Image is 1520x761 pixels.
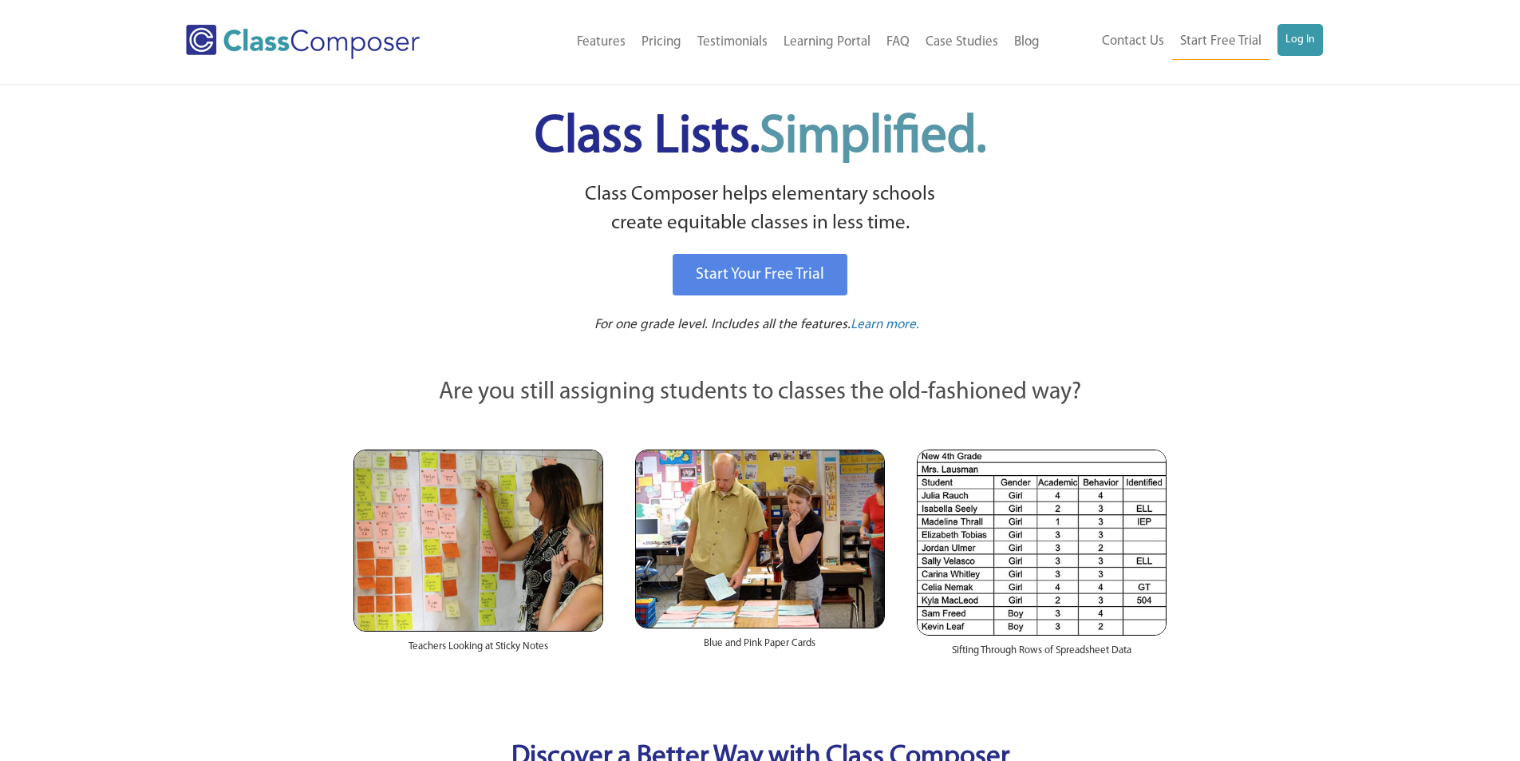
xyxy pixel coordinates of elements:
[635,450,885,628] img: Blue and Pink Paper Cards
[760,112,986,164] span: Simplified.
[878,25,918,60] a: FAQ
[635,628,885,667] div: Blue and Pink Paper Cards
[696,267,824,283] span: Start Your Free Trial
[1094,24,1172,59] a: Contact Us
[594,318,851,331] span: For one grade level. Includes all the features.
[186,25,420,59] img: Class Composer
[485,25,1048,60] nav: Header Menu
[673,254,847,295] a: Start Your Free Trial
[1172,24,1269,60] a: Start Free Trial
[353,632,603,670] div: Teachers Looking at Sticky Notes
[918,25,1006,60] a: Case Studies
[1006,25,1048,60] a: Blog
[851,318,919,331] span: Learn more.
[353,450,603,632] img: Teachers Looking at Sticky Notes
[1277,24,1323,56] a: Log In
[851,315,919,335] a: Learn more.
[917,450,1167,636] img: Spreadsheets
[776,25,878,60] a: Learning Portal
[634,25,689,60] a: Pricing
[1048,24,1323,60] nav: Header Menu
[353,375,1167,410] p: Are you still assigning students to classes the old-fashioned way?
[569,25,634,60] a: Features
[917,636,1167,674] div: Sifting Through Rows of Spreadsheet Data
[535,112,986,164] span: Class Lists.
[689,25,776,60] a: Testimonials
[351,180,1170,239] p: Class Composer helps elementary schools create equitable classes in less time.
